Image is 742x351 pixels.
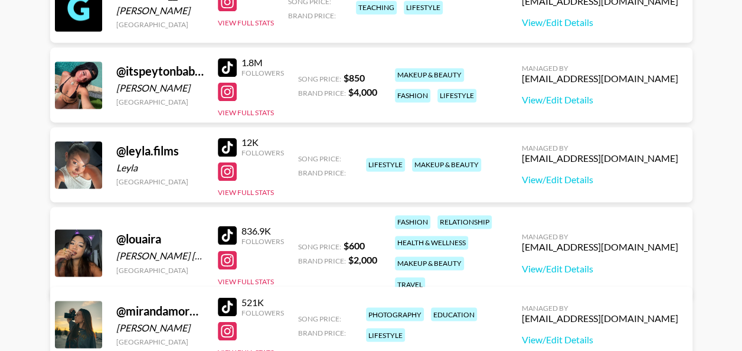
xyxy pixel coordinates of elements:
button: View Full Stats [218,108,274,117]
div: Managed By [522,303,678,312]
div: [EMAIL_ADDRESS][DOMAIN_NAME] [522,73,678,84]
div: relationship [437,215,492,229]
div: lifestyle [437,89,476,102]
a: View/Edit Details [522,17,678,28]
div: Followers [241,148,284,157]
div: 12K [241,136,284,148]
span: Brand Price: [288,11,336,20]
div: Leyla [116,162,204,174]
a: View/Edit Details [522,94,678,106]
div: [GEOGRAPHIC_DATA] [116,177,204,186]
div: 1.8M [241,57,284,69]
strong: $ 850 [344,72,365,83]
div: [GEOGRAPHIC_DATA] [116,20,204,29]
div: fashion [395,215,430,229]
div: [EMAIL_ADDRESS][DOMAIN_NAME] [522,312,678,324]
div: fashion [395,89,430,102]
div: Followers [241,237,284,246]
button: View Full Stats [218,188,274,197]
div: travel [395,277,425,291]
div: Managed By [522,144,678,152]
div: makeup & beauty [395,68,464,82]
div: Followers [241,308,284,317]
div: makeup & beauty [395,256,464,270]
span: Song Price: [298,154,341,163]
a: View/Edit Details [522,262,678,274]
span: Brand Price: [298,168,346,177]
button: View Full Stats [218,18,274,27]
span: Brand Price: [298,256,346,265]
div: [PERSON_NAME] [PERSON_NAME] [116,250,204,262]
span: Brand Price: [298,328,346,337]
div: [PERSON_NAME] [116,5,204,17]
div: Managed By [522,64,678,73]
span: Song Price: [298,242,341,251]
div: [GEOGRAPHIC_DATA] [116,337,204,346]
strong: $ 4,000 [348,86,377,97]
strong: $ 2,000 [348,254,377,265]
div: 836.9K [241,225,284,237]
div: [GEOGRAPHIC_DATA] [116,97,204,106]
div: education [431,307,477,321]
button: View Full Stats [218,277,274,285]
div: Managed By [522,232,678,241]
div: lifestyle [366,328,405,342]
a: View/Edit Details [522,333,678,345]
div: @ mirandamorey_ [116,303,204,318]
strong: $ 600 [344,240,365,251]
div: makeup & beauty [412,158,481,171]
span: Song Price: [298,314,341,323]
div: [GEOGRAPHIC_DATA] [116,265,204,274]
div: @ louaira [116,232,204,246]
div: health & wellness [395,236,468,249]
div: Followers [241,69,284,77]
div: lifestyle [404,1,443,14]
div: teaching [356,1,397,14]
div: 521K [241,296,284,308]
div: [PERSON_NAME] [116,321,204,333]
span: Song Price: [298,74,341,83]
span: Brand Price: [298,89,346,97]
div: [PERSON_NAME] [116,82,204,94]
div: lifestyle [366,158,405,171]
div: [EMAIL_ADDRESS][DOMAIN_NAME] [522,241,678,253]
a: View/Edit Details [522,174,678,186]
div: @ leyla.films [116,144,204,158]
div: photography [366,307,424,321]
div: @ itspeytonbabyy [116,64,204,79]
div: [EMAIL_ADDRESS][DOMAIN_NAME] [522,152,678,164]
